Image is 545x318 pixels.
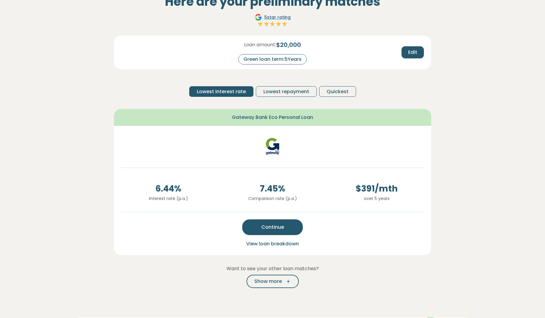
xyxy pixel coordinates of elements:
[197,88,246,95] span: Lowest interest rate
[246,240,299,247] span: View loan breakdown
[257,21,263,27] img: Full star
[242,219,303,235] button: Continue
[225,182,320,195] span: 7.45 %
[255,14,262,21] img: Google
[408,49,417,56] span: Edit
[114,265,431,273] p: Want to see your other loan matches?
[264,14,291,21] span: 5 star rating
[256,86,317,97] button: Lowest repayment
[329,182,424,195] span: $ 391 /mth
[329,195,424,202] p: over 5 years
[276,40,301,49] span: $ 20,000
[244,41,276,48] span: Loan amount:
[327,88,348,95] span: Quickest
[244,240,301,248] button: View loan breakdown
[263,21,269,27] img: Full star
[121,182,216,195] span: 6.44 %
[282,21,288,27] img: Full star
[121,195,216,202] p: Interest rate (p.a.)
[276,21,282,27] img: Full star
[401,46,424,58] button: Edit
[232,114,313,121] span: Gateway Bank Eco Personal Loan
[319,86,356,97] button: Quickest
[246,275,299,288] button: Show more
[263,88,309,95] span: Lowest repayment
[189,86,253,97] button: Lowest interest rate
[261,224,284,231] span: Continue
[254,14,292,28] a: Google5star ratingFull starFull starFull starFull starFull star
[269,21,276,27] img: Full star
[225,195,320,202] p: Comparison rate (p.a.)
[245,133,300,160] img: gateway-bank logo
[238,54,307,64] div: Green loan term: 5 Years
[254,278,282,285] span: Show more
